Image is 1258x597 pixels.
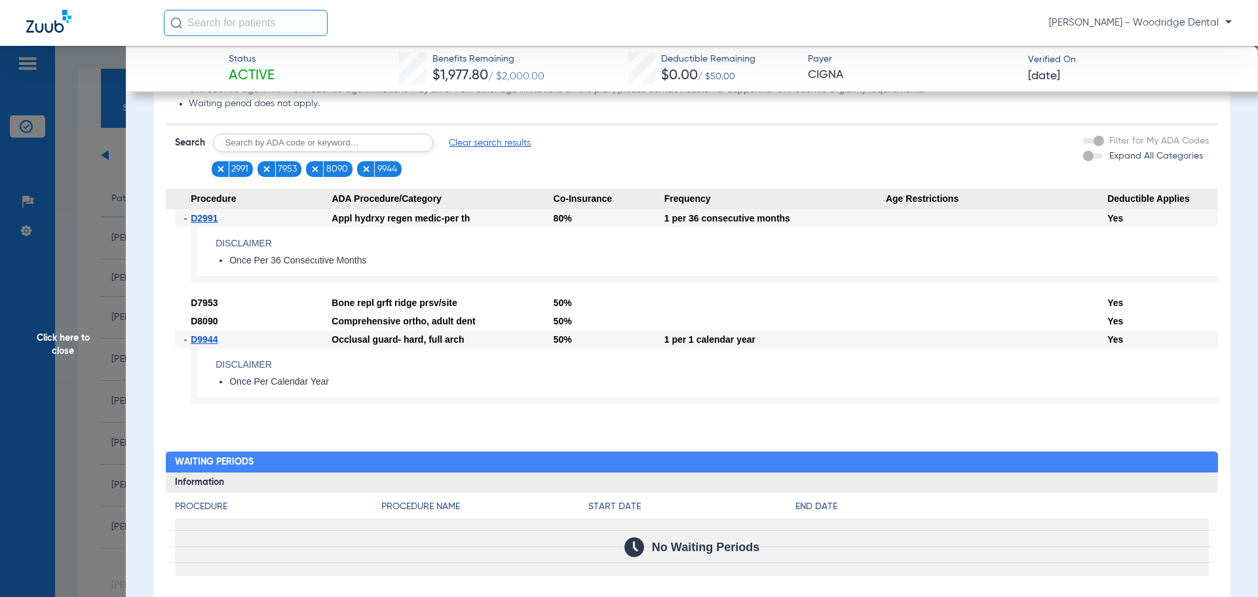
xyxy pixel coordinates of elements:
span: - [184,330,191,349]
span: 8090 [326,163,348,176]
div: Yes [1107,312,1218,330]
span: / $2,000.00 [488,71,544,82]
span: Co-Insurance [554,189,664,210]
h3: Information [166,472,1219,493]
h4: Start Date [588,500,795,514]
div: Yes [1107,209,1218,227]
h4: Procedure [175,500,382,514]
div: 50% [554,312,664,330]
li: Waiting period does not apply. [189,98,1210,110]
span: - [184,209,191,227]
input: Search for patients [164,10,328,36]
span: Benefits Remaining [432,52,544,66]
li: Once Per 36 Consecutive Months [229,255,1218,267]
div: 50% [554,330,664,349]
div: Comprehensive ortho, adult dent [332,312,553,330]
div: Appl hydrxy regen medic-per th [332,209,553,227]
h4: End Date [795,500,1209,514]
span: 9944 [377,163,397,176]
span: Deductible Remaining [661,52,755,66]
span: D8090 [191,316,218,326]
label: Filter for My ADA Codes [1107,134,1209,148]
li: Once Per Calendar Year [229,376,1218,388]
div: Yes [1107,330,1218,349]
div: 80% [554,209,664,227]
img: x.svg [311,164,320,174]
span: Search [175,136,205,149]
span: Expand All Categories [1109,151,1203,161]
app-breakdown-title: Procedure [175,500,382,518]
span: CIGNA [808,67,1017,83]
span: [PERSON_NAME] - Woodridge Dental [1049,16,1232,29]
span: Status [229,52,275,66]
div: 50% [554,294,664,312]
span: Age Restrictions [886,189,1107,210]
img: x.svg [262,164,271,174]
span: Procedure [166,189,332,210]
input: Search by ADA code or keyword… [213,134,433,152]
span: D2991 [191,213,218,223]
span: Payer [808,52,1017,66]
app-breakdown-title: Start Date [588,500,795,518]
span: 2991 [231,163,248,176]
span: 7953 [278,163,297,176]
div: Yes [1107,294,1218,312]
span: No Waiting Periods [652,541,759,554]
span: Deductible Applies [1107,189,1218,210]
h2: Waiting Periods [166,452,1219,472]
h4: Disclaimer [216,237,1218,250]
div: 1 per 36 consecutive months [664,209,886,227]
img: Calendar [624,537,644,557]
span: $1,977.80 [432,69,488,83]
span: Frequency [664,189,886,210]
div: Occlusal guard- hard, full arch [332,330,553,349]
h4: Procedure Name [381,500,588,514]
span: D7953 [191,298,218,308]
span: $0.00 [661,69,698,83]
img: Search Icon [170,17,182,29]
img: Zuub Logo [26,10,71,33]
app-breakdown-title: Procedure Name [381,500,588,518]
app-breakdown-title: End Date [795,500,1209,518]
h4: Disclaimer [216,358,1218,372]
img: x.svg [362,164,371,174]
div: 1 per 1 calendar year [664,330,886,349]
span: D9944 [191,334,218,345]
span: ADA Procedure/Category [332,189,553,210]
div: Bone repl grft ridge prsv/site [332,294,553,312]
span: / $50.00 [698,72,735,81]
span: Verified On [1028,53,1237,67]
span: Active [229,67,275,85]
span: Clear search results [449,136,531,149]
img: x.svg [216,164,225,174]
span: [DATE] [1028,68,1060,85]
